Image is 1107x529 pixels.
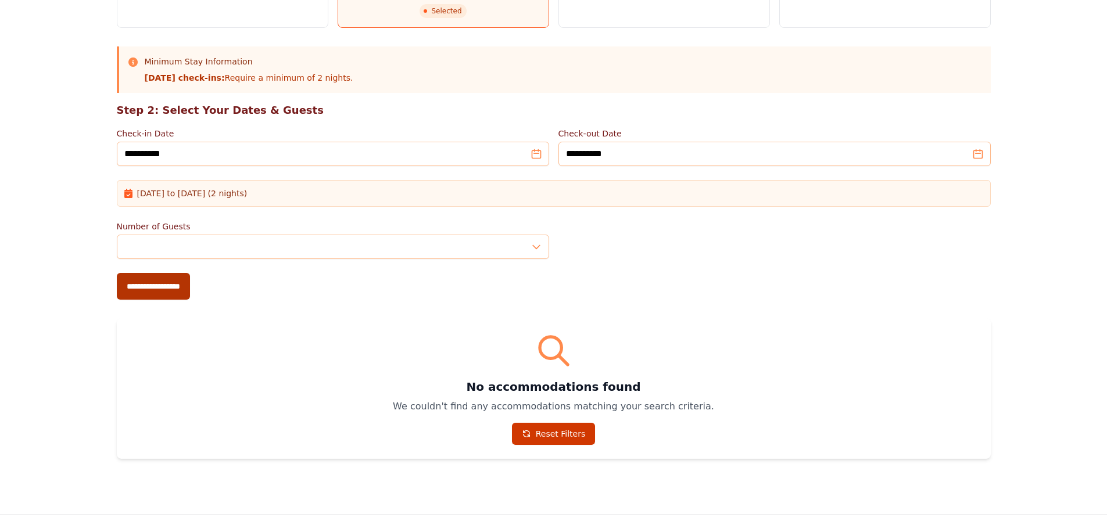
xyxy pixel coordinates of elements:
label: Number of Guests [117,221,549,232]
span: [DATE] to [DATE] (2 nights) [137,188,248,199]
span: Selected [420,4,466,18]
label: Check-in Date [117,128,549,139]
a: Reset Filters [512,423,596,445]
h2: Step 2: Select Your Dates & Guests [117,102,991,118]
p: We couldn't find any accommodations matching your search criteria. [131,400,977,413]
h3: Minimum Stay Information [145,56,353,67]
label: Check-out Date [558,128,991,139]
p: Require a minimum of 2 nights. [145,72,353,84]
h3: No accommodations found [131,379,977,395]
strong: [DATE] check-ins: [145,73,225,82]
